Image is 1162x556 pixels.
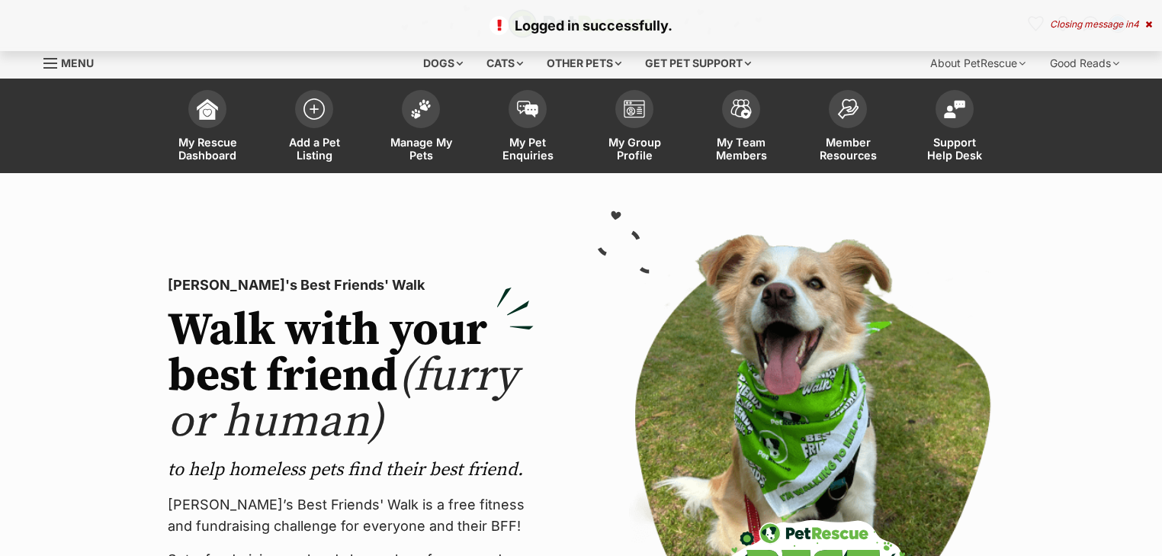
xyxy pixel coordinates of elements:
div: Other pets [536,48,632,79]
span: My Rescue Dashboard [173,136,242,162]
img: pet-enquiries-icon-7e3ad2cf08bfb03b45e93fb7055b45f3efa6380592205ae92323e6603595dc1f.svg [517,101,538,117]
img: manage-my-pets-icon-02211641906a0b7f246fdf0571729dbe1e7629f14944591b6c1af311fb30b64b.svg [410,99,432,119]
a: My Group Profile [581,82,688,173]
div: Good Reads [1039,48,1130,79]
div: About PetRescue [920,48,1036,79]
a: Menu [43,48,104,76]
a: My Team Members [688,82,794,173]
span: My Group Profile [600,136,669,162]
img: dashboard-icon-eb2f2d2d3e046f16d808141f083e7271f6b2e854fb5c12c21221c1fb7104beca.svg [197,98,218,120]
span: Member Resources [814,136,882,162]
span: Manage My Pets [387,136,455,162]
span: (furry or human) [168,348,518,451]
a: My Rescue Dashboard [154,82,261,173]
p: [PERSON_NAME]’s Best Friends' Walk is a free fitness and fundraising challenge for everyone and t... [168,494,534,537]
h2: Walk with your best friend [168,308,534,445]
span: My Pet Enquiries [493,136,562,162]
a: My Pet Enquiries [474,82,581,173]
a: Add a Pet Listing [261,82,368,173]
span: Add a Pet Listing [280,136,348,162]
img: member-resources-icon-8e73f808a243e03378d46382f2149f9095a855e16c252ad45f914b54edf8863c.svg [837,98,859,119]
span: Support Help Desk [920,136,989,162]
div: Get pet support [634,48,762,79]
div: Cats [476,48,534,79]
p: to help homeless pets find their best friend. [168,458,534,482]
p: [PERSON_NAME]'s Best Friends' Walk [168,275,534,296]
span: Menu [61,56,94,69]
img: team-members-icon-5396bd8760b3fe7c0b43da4ab00e1e3bb1a5d9ba89233759b79545d2d3fc5d0d.svg [730,99,752,119]
a: Manage My Pets [368,82,474,173]
a: Support Help Desk [901,82,1008,173]
img: help-desk-icon-fdf02630f3aa405de69fd3d07c3f3aa587a6932b1a1747fa1d2bba05be0121f9.svg [944,100,965,118]
span: My Team Members [707,136,775,162]
a: Member Resources [794,82,901,173]
img: add-pet-listing-icon-0afa8454b4691262ce3f59096e99ab1cd57d4a30225e0717b998d2c9b9846f56.svg [303,98,325,120]
div: Dogs [412,48,473,79]
img: group-profile-icon-3fa3cf56718a62981997c0bc7e787c4b2cf8bcc04b72c1350f741eb67cf2f40e.svg [624,100,645,118]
